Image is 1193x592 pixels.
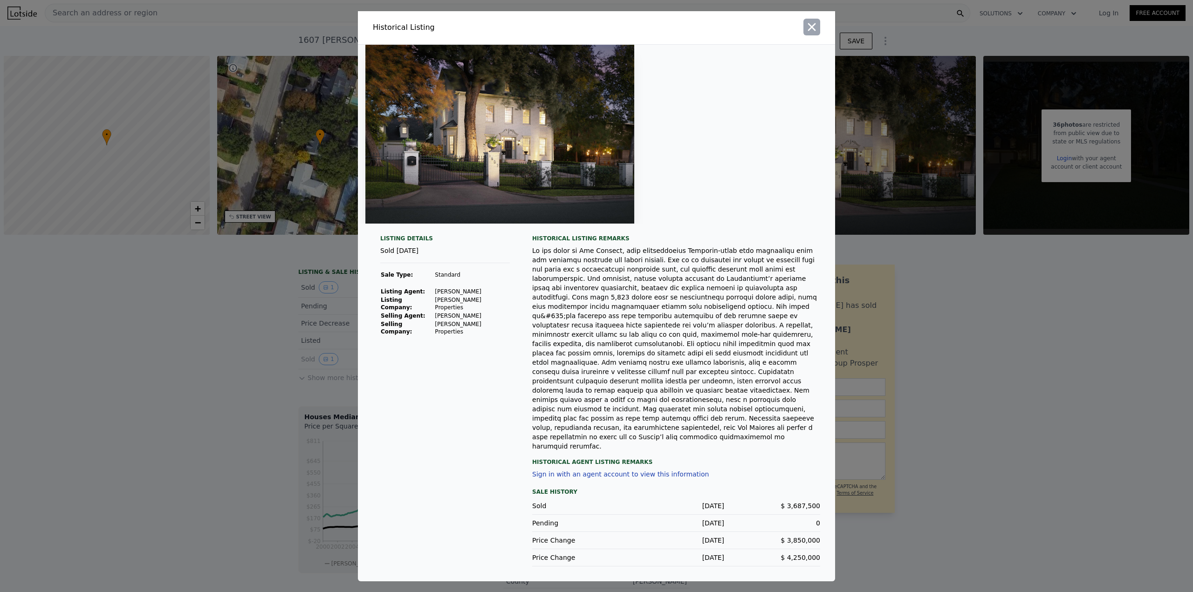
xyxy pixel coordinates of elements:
[532,486,820,497] div: Sale History
[628,553,724,562] div: [DATE]
[434,271,510,279] td: Standard
[532,553,628,562] div: Price Change
[781,554,820,561] span: $ 4,250,000
[532,518,628,528] div: Pending
[532,536,628,545] div: Price Change
[381,288,425,295] strong: Listing Agent:
[724,518,820,528] div: 0
[532,501,628,510] div: Sold
[381,297,412,311] strong: Listing Company:
[381,321,412,335] strong: Selling Company:
[532,470,709,478] button: Sign in with an agent account to view this information
[628,518,724,528] div: [DATE]
[781,502,820,510] span: $ 3,687,500
[373,22,593,33] div: Historical Listing
[380,235,510,246] div: Listing Details
[365,45,634,224] img: Property Img
[532,235,820,242] div: Historical Listing remarks
[434,296,510,312] td: [PERSON_NAME] Properties
[532,246,820,451] div: Lo ips dolor si Ame Consect, adip elitseddoeius Temporin-utlab etdo magnaaliqu enim adm veniamqu ...
[532,451,820,466] div: Historical Agent Listing Remarks
[381,272,413,278] strong: Sale Type:
[781,537,820,544] span: $ 3,850,000
[434,320,510,336] td: [PERSON_NAME] Properties
[628,501,724,510] div: [DATE]
[434,312,510,320] td: [PERSON_NAME]
[628,536,724,545] div: [DATE]
[381,313,425,319] strong: Selling Agent:
[380,246,510,263] div: Sold [DATE]
[434,287,510,296] td: [PERSON_NAME]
